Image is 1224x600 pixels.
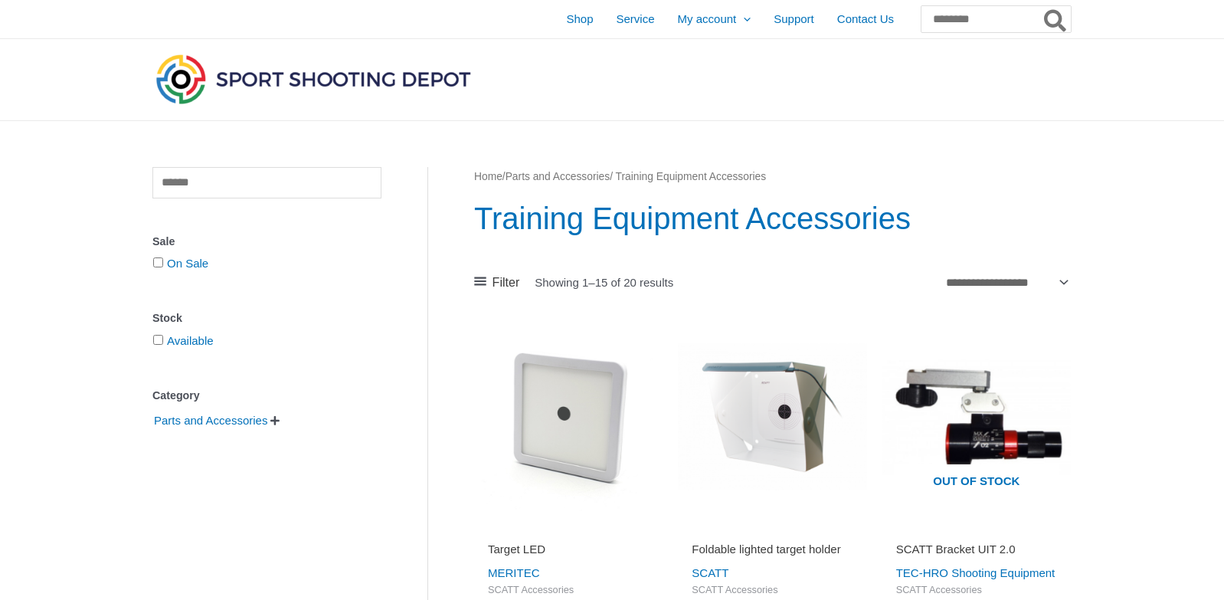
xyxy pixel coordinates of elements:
span: Parts and Accessories [152,408,269,434]
a: Target LED [488,542,649,562]
img: Sport Shooting Depot [152,51,474,107]
a: Parts and Accessories [152,413,269,426]
img: Foldable lighted target holder [678,323,866,511]
h2: Foldable lighted target holder [692,542,853,557]
h2: Target LED [488,542,649,557]
a: TEC-HRO Shooting Equipment [896,566,1055,579]
iframe: Customer reviews powered by Trustpilot [896,520,1057,539]
select: Shop order [940,270,1071,293]
img: Target LED [474,323,663,511]
h1: Training Equipment Accessories [474,197,1071,240]
span: Out of stock [894,464,1059,500]
a: Out of stock [882,323,1071,511]
span: SCATT Accessories [692,584,853,597]
span: Filter [493,271,520,294]
div: Sale [152,231,381,253]
h2: SCATT Bracket UIT 2.0 [896,542,1057,557]
a: SCATT [692,566,728,579]
iframe: Customer reviews powered by Trustpilot [692,520,853,539]
a: Foldable lighted target holder [692,542,853,562]
a: Home [474,171,502,182]
img: SCATT Bracket UIT 2.0 [882,323,1071,511]
div: Stock [152,307,381,330]
span: SCATT Accessories [896,584,1057,597]
a: On Sale [167,257,208,270]
p: Showing 1–15 of 20 results [535,277,673,288]
input: On Sale [153,257,163,267]
nav: Breadcrumb [474,167,1071,187]
button: Search [1041,6,1071,32]
a: SCATT Bracket UIT 2.0 [896,542,1057,562]
a: Filter [474,271,519,294]
a: Available [167,334,214,347]
iframe: Customer reviews powered by Trustpilot [488,520,649,539]
span: SCATT Accessories [488,584,649,597]
div: Category [152,385,381,407]
a: Parts and Accessories [506,171,610,182]
span:  [270,415,280,426]
input: Available [153,335,163,345]
a: MERITEC [488,566,540,579]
